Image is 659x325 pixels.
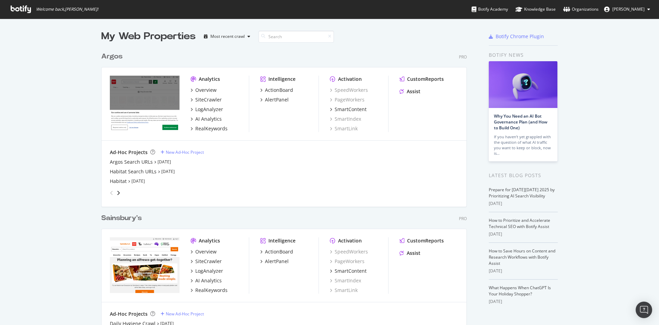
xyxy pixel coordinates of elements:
div: RealKeywords [195,287,228,294]
div: Ad-Hoc Projects [110,149,148,156]
div: Pro [459,54,467,60]
a: AlertPanel [260,96,289,103]
div: CustomReports [407,237,444,244]
a: Sainsbury's [101,213,144,223]
div: CustomReports [407,76,444,83]
a: SiteCrawler [190,96,222,103]
div: Botify Chrome Plugin [496,33,544,40]
a: SmartLink [330,125,358,132]
a: AI Analytics [190,116,222,122]
button: Most recent crawl [201,31,253,42]
a: SpeedWorkers [330,248,368,255]
a: Habitat Search URLs [110,168,157,175]
div: Sainsbury's [101,213,142,223]
img: Why You Need an AI Bot Governance Plan (and How to Build One) [489,61,557,108]
div: SmartContent [335,106,367,113]
div: LogAnalyzer [195,268,223,274]
div: angle-left [107,187,116,198]
div: Intelligence [268,76,296,83]
span: Rowan Collins [612,6,645,12]
a: LogAnalyzer [190,268,223,274]
a: ActionBoard [260,87,293,94]
div: Knowledge Base [516,6,556,13]
input: Search [258,31,334,43]
div: Botify Academy [472,6,508,13]
a: What Happens When ChatGPT Is Your Holiday Shopper? [489,285,551,297]
div: Ad-Hoc Projects [110,311,148,317]
a: Why You Need an AI Bot Governance Plan (and How to Build One) [494,113,547,131]
div: Assist [407,88,420,95]
a: RealKeywords [190,287,228,294]
div: My Web Properties [101,30,196,43]
div: SiteCrawler [195,258,222,265]
a: SmartIndex [330,277,361,284]
a: Assist [400,88,420,95]
a: SpeedWorkers [330,87,368,94]
div: Analytics [199,76,220,83]
div: LogAnalyzer [195,106,223,113]
a: AI Analytics [190,277,222,284]
div: [DATE] [489,299,558,305]
div: RealKeywords [195,125,228,132]
a: SmartContent [330,106,367,113]
div: Botify news [489,51,558,59]
a: New Ad-Hoc Project [161,311,204,317]
a: AlertPanel [260,258,289,265]
a: Prepare for [DATE][DATE] 2025 by Prioritizing AI Search Visibility [489,187,555,199]
div: If you haven’t yet grappled with the question of what AI traffic you want to keep or block, now is… [494,134,552,156]
div: SmartIndex [330,116,361,122]
a: LogAnalyzer [190,106,223,113]
a: SmartLink [330,287,358,294]
a: SiteCrawler [190,258,222,265]
a: CustomReports [400,76,444,83]
div: Intelligence [268,237,296,244]
a: Habitat [110,178,127,185]
div: New Ad-Hoc Project [166,149,204,155]
a: Assist [400,250,420,257]
div: Activation [338,237,362,244]
img: *.sainsburys.co.uk/ [110,237,180,293]
a: Overview [190,87,217,94]
div: [DATE] [489,231,558,237]
div: Organizations [563,6,599,13]
button: [PERSON_NAME] [599,4,656,15]
div: Analytics [199,237,220,244]
a: Argos [101,52,125,62]
div: Assist [407,250,420,257]
a: Argos Search URLs [110,159,153,165]
span: Welcome back, [PERSON_NAME] ! [36,7,98,12]
a: SmartContent [330,268,367,274]
a: CustomReports [400,237,444,244]
div: Open Intercom Messenger [636,302,652,318]
div: AlertPanel [265,258,289,265]
a: PageWorkers [330,96,365,103]
div: Latest Blog Posts [489,172,558,179]
div: angle-right [116,189,121,196]
a: ActionBoard [260,248,293,255]
div: Most recent crawl [210,34,245,39]
div: ActionBoard [265,248,293,255]
div: PageWorkers [330,258,365,265]
div: AI Analytics [195,116,222,122]
img: www.argos.co.uk [110,76,180,131]
a: RealKeywords [190,125,228,132]
div: Pro [459,216,467,221]
a: [DATE] [131,178,145,184]
div: Activation [338,76,362,83]
div: Overview [195,248,217,255]
a: [DATE] [158,159,171,165]
div: ActionBoard [265,87,293,94]
div: Argos [101,52,123,62]
a: How to Save Hours on Content and Research Workflows with Botify Assist [489,248,555,266]
div: SiteCrawler [195,96,222,103]
div: [DATE] [489,201,558,207]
